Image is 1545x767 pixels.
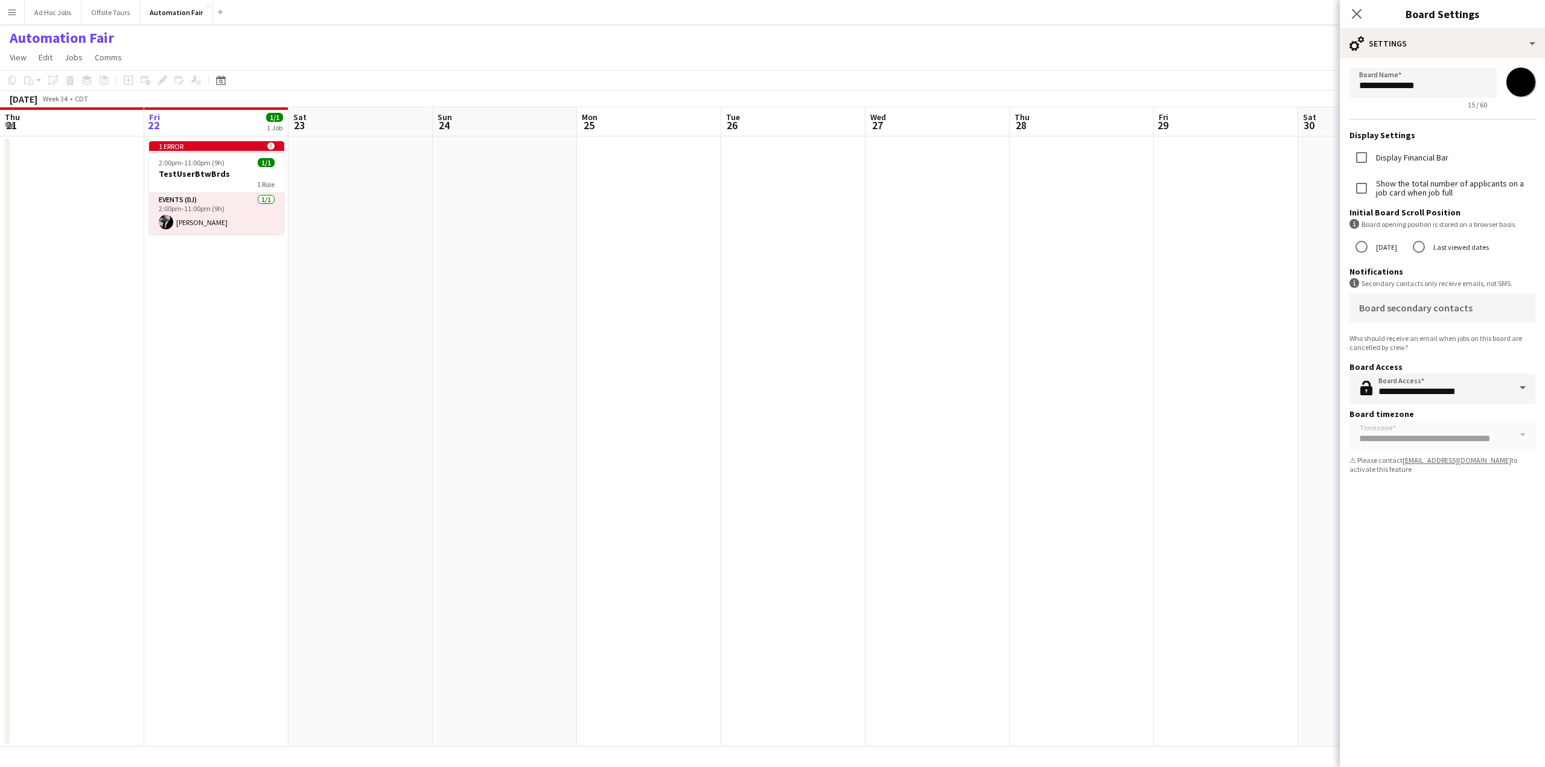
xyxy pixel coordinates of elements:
span: Fri [1159,112,1168,123]
span: 1/1 [266,113,283,122]
button: Automation Fair [140,1,213,24]
h3: Board Settings [1340,6,1545,22]
span: Week 34 [40,94,70,103]
span: 1 Role [257,180,275,189]
span: 26 [724,118,740,132]
h1: Automation Fair [10,29,114,47]
div: 1 error [149,141,284,151]
span: 24 [436,118,452,132]
a: Edit [34,49,57,65]
div: CDT [75,94,88,103]
a: Jobs [60,49,88,65]
span: Sun [438,112,452,123]
label: Show the total number of applicants on a job card when job full [1374,179,1535,197]
label: Last viewed dates [1431,238,1489,256]
a: View [5,49,31,65]
app-job-card: 1 error 2:00pm-11:00pm (9h)1/1TestUserBtwBrds1 RoleEvents (DJ)1/12:00pm-11:00pm (9h)[PERSON_NAME] [149,141,284,234]
div: Board opening position is stored on a browser basis. [1349,219,1535,229]
span: Fri [149,112,160,123]
span: 27 [868,118,886,132]
span: Edit [39,52,53,63]
span: Tue [726,112,740,123]
span: 21 [3,118,20,132]
span: Mon [582,112,597,123]
button: Offsite Tours [81,1,140,24]
h3: Notifications [1349,266,1535,277]
span: 2:00pm-11:00pm (9h) [159,158,225,167]
span: 23 [291,118,307,132]
span: 29 [1157,118,1168,132]
mat-label: Board secondary contacts [1359,302,1473,314]
div: [DATE] [10,93,37,105]
span: Thu [1015,112,1030,123]
div: Who should receive an email when jobs on this board are cancelled by crew? [1349,334,1535,352]
a: [EMAIL_ADDRESS][DOMAIN_NAME] [1403,456,1511,465]
div: Settings [1340,29,1545,58]
span: View [10,52,27,63]
span: Jobs [65,52,83,63]
span: Comms [95,52,122,63]
div: 1 Job [267,123,282,132]
span: Sat [1303,112,1316,123]
h3: Display Settings [1349,130,1535,141]
h3: Board Access [1349,361,1535,372]
a: Comms [90,49,127,65]
span: 30 [1301,118,1316,132]
span: Sat [293,112,307,123]
h3: Initial Board Scroll Position [1349,207,1535,218]
h3: TestUserBtwBrds [149,168,284,179]
div: Secondary contacts only receive emails, not SMS. [1349,278,1535,288]
button: Ad Hoc Jobs [25,1,81,24]
h3: Board timezone [1349,409,1535,419]
div: ⚠ Please contact to activate this feature [1349,456,1535,474]
span: 28 [1013,118,1030,132]
label: [DATE] [1374,238,1397,256]
span: Thu [5,112,20,123]
span: 15 / 60 [1458,100,1497,109]
label: Display Financial Bar [1374,153,1448,162]
span: 1/1 [258,158,275,167]
span: 25 [580,118,597,132]
app-card-role: Events (DJ)1/12:00pm-11:00pm (9h)[PERSON_NAME] [149,193,284,234]
span: Wed [870,112,886,123]
span: 22 [147,118,160,132]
